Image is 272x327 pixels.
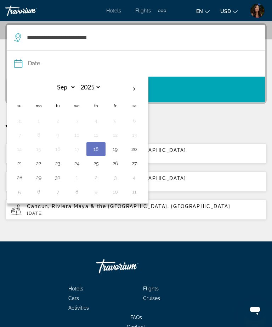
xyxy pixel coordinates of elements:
[52,130,63,140] button: Day 9
[33,187,44,197] button: Day 6
[109,158,121,168] button: Day 26
[220,9,231,14] span: USD
[52,158,63,168] button: Day 23
[196,9,203,14] span: en
[129,130,140,140] button: Day 13
[196,6,210,16] button: Change language
[96,256,167,277] a: Travorium
[61,286,90,291] a: Hotels
[129,116,140,126] button: Day 6
[143,295,160,301] span: Cruises
[52,144,63,154] button: Day 16
[109,116,121,126] button: Day 5
[5,143,267,164] button: [GEOGRAPHIC_DATA], [US_STATE], [GEOGRAPHIC_DATA][DATE]
[250,4,265,18] img: 2Q==
[5,122,267,136] p: Your Recent Searches
[71,130,83,140] button: Day 10
[220,6,238,16] button: Change currency
[90,130,102,140] button: Day 11
[33,158,44,168] button: Day 22
[14,130,25,140] button: Day 7
[68,305,89,311] span: Activities
[33,116,44,126] button: Day 1
[71,158,83,168] button: Day 24
[129,144,140,154] button: Day 20
[109,144,121,154] button: Day 19
[71,144,83,154] button: Day 17
[90,173,102,182] button: Day 2
[248,3,267,18] button: User Menu
[14,158,25,168] button: Day 21
[71,116,83,126] button: Day 3
[33,173,44,182] button: Day 29
[14,187,25,197] button: Day 5
[109,130,121,140] button: Day 12
[109,187,121,197] button: Day 10
[14,173,25,182] button: Day 28
[5,199,267,220] button: Cancun, Riviera Maya & the [GEOGRAPHIC_DATA], [GEOGRAPHIC_DATA][DATE]
[33,130,44,140] button: Day 8
[90,187,102,197] button: Day 9
[158,5,166,16] button: Extra navigation items
[52,116,63,126] button: Day 2
[130,315,142,320] span: FAQs
[129,158,140,168] button: Day 27
[68,286,83,291] span: Hotels
[106,8,121,13] a: Hotels
[109,173,121,182] button: Day 3
[27,203,231,209] span: Cancun, Riviera Maya & the [GEOGRAPHIC_DATA], [GEOGRAPHIC_DATA]
[53,81,76,93] select: Select month
[68,295,79,301] span: Cars
[7,25,265,102] div: Search widget
[61,295,86,301] a: Cars
[244,299,266,321] iframe: Button to launch messaging window
[71,173,83,182] button: Day 1
[33,144,44,154] button: Day 15
[5,171,267,192] button: [GEOGRAPHIC_DATA], [US_STATE], [GEOGRAPHIC_DATA][DATE]
[14,51,258,76] button: Date
[136,295,167,301] a: Cruises
[143,286,159,291] span: Flights
[90,158,102,168] button: Day 25
[52,187,63,197] button: Day 7
[135,8,151,13] a: Flights
[123,315,149,320] a: FAQs
[78,81,101,93] select: Select year
[14,144,25,154] button: Day 14
[129,187,140,197] button: Day 11
[27,211,261,216] p: [DATE]
[136,286,166,291] a: Flights
[90,144,102,154] button: Day 18
[71,187,83,197] button: Day 8
[5,5,58,16] a: Travorium
[125,81,144,97] button: Next month
[14,116,25,126] button: Day 31
[61,305,96,311] a: Activities
[90,116,102,126] button: Day 4
[52,173,63,182] button: Day 30
[129,173,140,182] button: Day 4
